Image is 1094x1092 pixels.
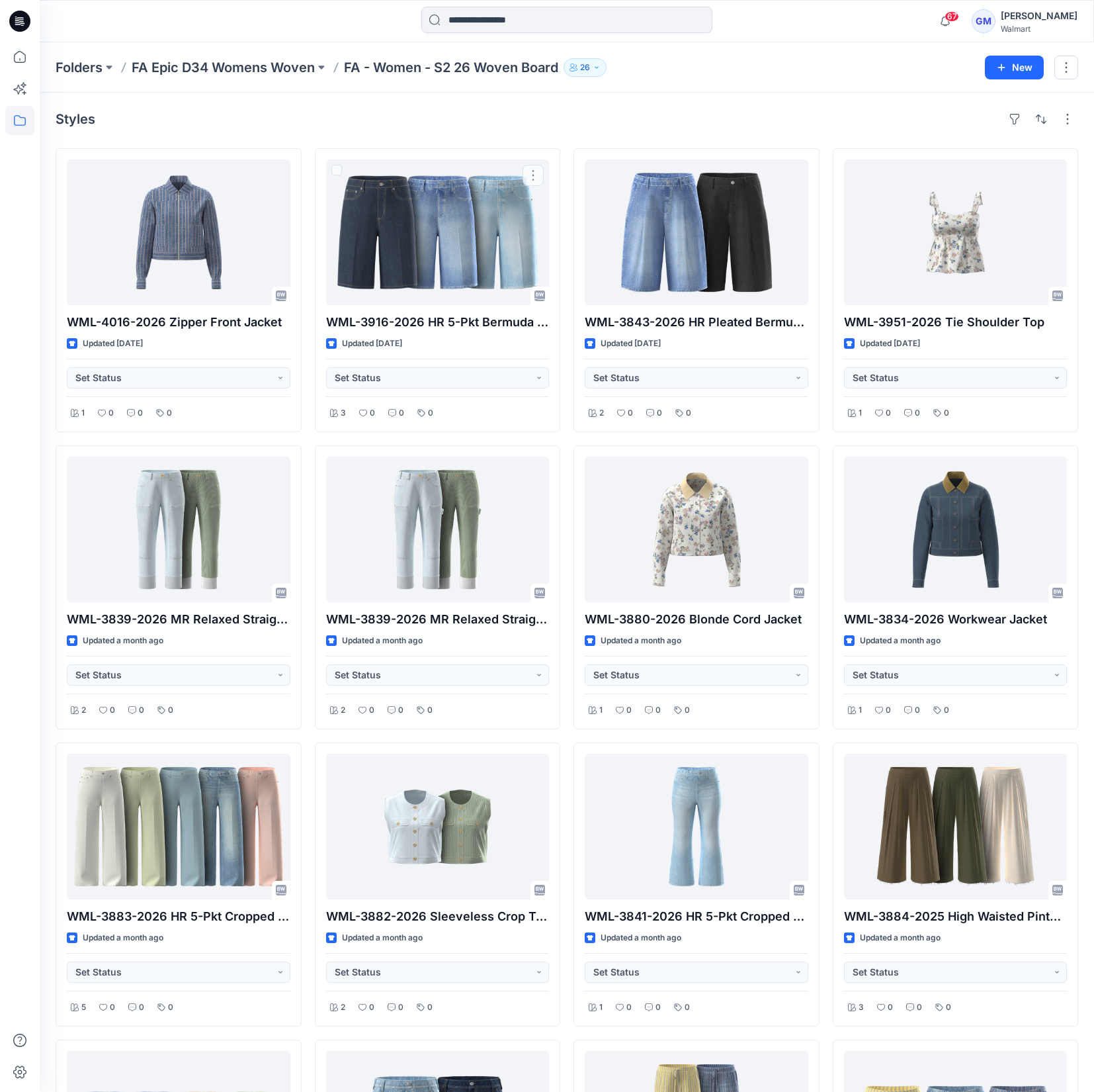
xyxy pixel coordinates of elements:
[132,58,315,77] a: FA Epic D34 Womens Woven
[342,931,423,945] p: Updated a month ago
[168,704,173,717] p: 0
[599,406,604,420] p: 2
[428,406,433,420] p: 0
[326,313,550,332] p: WML-3916-2026 HR 5-Pkt Bermuda Short w Crease
[886,406,891,420] p: 0
[655,1001,661,1015] p: 0
[944,406,949,420] p: 0
[67,313,290,332] p: WML-4016-2026 Zipper Front Jacket
[342,337,402,351] p: Updated [DATE]
[1001,8,1077,24] div: [PERSON_NAME]
[369,1001,374,1015] p: 0
[888,1001,893,1015] p: 0
[844,754,1068,899] a: WML-3884-2025 High Waisted Pintuck Culottes
[341,1001,345,1015] p: 2
[326,159,550,305] a: WML-3916-2026 HR 5-Pkt Bermuda Short w Crease
[398,1001,403,1015] p: 0
[859,1001,864,1015] p: 3
[326,907,550,926] p: WML-3882-2026 Sleeveless Crop Top
[944,704,949,717] p: 0
[83,931,163,945] p: Updated a month ago
[844,457,1068,602] a: WML-3834-2026 Workwear Jacket
[326,610,550,629] p: WML-3839-2026 MR Relaxed Straight [PERSON_NAME]
[83,337,143,351] p: Updated [DATE]
[860,337,920,351] p: Updated [DATE]
[342,634,423,648] p: Updated a month ago
[585,754,808,899] a: WML-3841-2026 HR 5-Pkt Cropped Flare
[1001,24,1077,34] div: Walmart
[168,1001,173,1015] p: 0
[326,754,550,899] a: WML-3882-2026 Sleeveless Crop Top
[985,56,1044,79] button: New
[585,907,808,926] p: WML-3841-2026 HR 5-Pkt Cropped Flare
[110,1001,115,1015] p: 0
[138,406,143,420] p: 0
[370,406,375,420] p: 0
[341,406,346,420] p: 3
[860,931,941,945] p: Updated a month ago
[81,704,86,717] p: 2
[585,159,808,305] a: WML-3843-2026 HR Pleated Bermuda Short
[628,406,633,420] p: 0
[585,610,808,629] p: WML-3880-2026 Blonde Cord Jacket
[56,58,103,77] a: Folders
[67,457,290,602] a: WML-3839-2026 MR Relaxed Straight Carpenter_Cost Opt
[67,907,290,926] p: WML-3883-2026 HR 5-Pkt Cropped Flare
[844,610,1068,629] p: WML-3834-2026 Workwear Jacket
[398,704,403,717] p: 0
[657,406,662,420] p: 0
[344,58,558,77] p: FA - Women - S2 26 Woven Board
[341,704,345,717] p: 2
[83,634,163,648] p: Updated a month ago
[599,704,603,717] p: 1
[915,704,920,717] p: 0
[110,704,115,717] p: 0
[946,1001,951,1015] p: 0
[859,406,862,420] p: 1
[917,1001,922,1015] p: 0
[585,313,808,332] p: WML-3843-2026 HR Pleated Bermuda Short
[626,704,632,717] p: 0
[972,9,995,33] div: GM
[564,58,607,77] button: 26
[844,159,1068,305] a: WML-3951-2026 Tie Shoulder Top
[81,406,85,420] p: 1
[326,457,550,602] a: WML-3839-2026 MR Relaxed Straight Carpenter
[427,1001,433,1015] p: 0
[108,406,114,420] p: 0
[601,931,681,945] p: Updated a month ago
[585,457,808,602] a: WML-3880-2026 Blonde Cord Jacket
[599,1001,603,1015] p: 1
[399,406,404,420] p: 0
[81,1001,86,1015] p: 5
[167,406,172,420] p: 0
[67,610,290,629] p: WML-3839-2026 MR Relaxed Straight Carpenter_Cost Opt
[427,704,433,717] p: 0
[859,704,862,717] p: 1
[844,907,1068,926] p: WML-3884-2025 High Waisted Pintuck Culottes
[655,704,661,717] p: 0
[844,313,1068,332] p: WML-3951-2026 Tie Shoulder Top
[685,704,690,717] p: 0
[67,754,290,899] a: WML-3883-2026 HR 5-Pkt Cropped Flare
[580,60,590,75] p: 26
[139,1001,144,1015] p: 0
[139,704,144,717] p: 0
[67,159,290,305] a: WML-4016-2026 Zipper Front Jacket
[685,1001,690,1015] p: 0
[886,704,891,717] p: 0
[945,11,959,22] span: 67
[601,634,681,648] p: Updated a month ago
[601,337,661,351] p: Updated [DATE]
[686,406,691,420] p: 0
[860,634,941,648] p: Updated a month ago
[369,704,374,717] p: 0
[915,406,920,420] p: 0
[626,1001,632,1015] p: 0
[56,111,95,127] h4: Styles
